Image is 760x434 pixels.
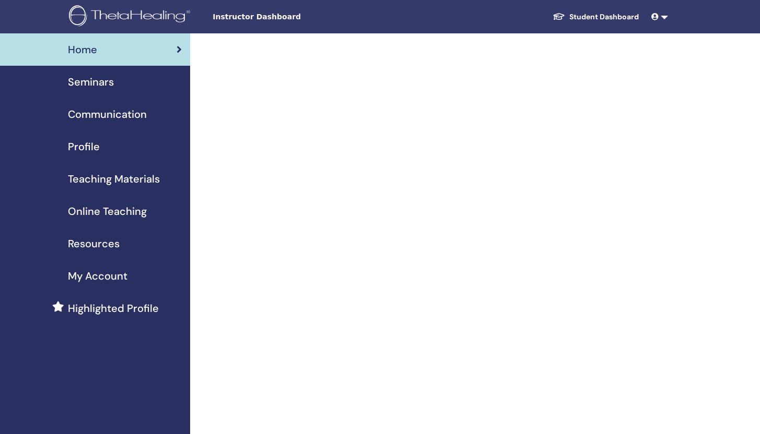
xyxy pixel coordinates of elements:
[553,12,565,21] img: graduation-cap-white.svg
[544,7,647,27] a: Student Dashboard
[68,74,114,90] span: Seminars
[68,268,127,284] span: My Account
[68,42,97,57] span: Home
[68,300,159,316] span: Highlighted Profile
[68,139,100,154] span: Profile
[69,5,194,29] img: logo.png
[213,11,369,22] span: Instructor Dashboard
[68,171,160,187] span: Teaching Materials
[68,106,147,122] span: Communication
[68,203,147,219] span: Online Teaching
[68,236,120,251] span: Resources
